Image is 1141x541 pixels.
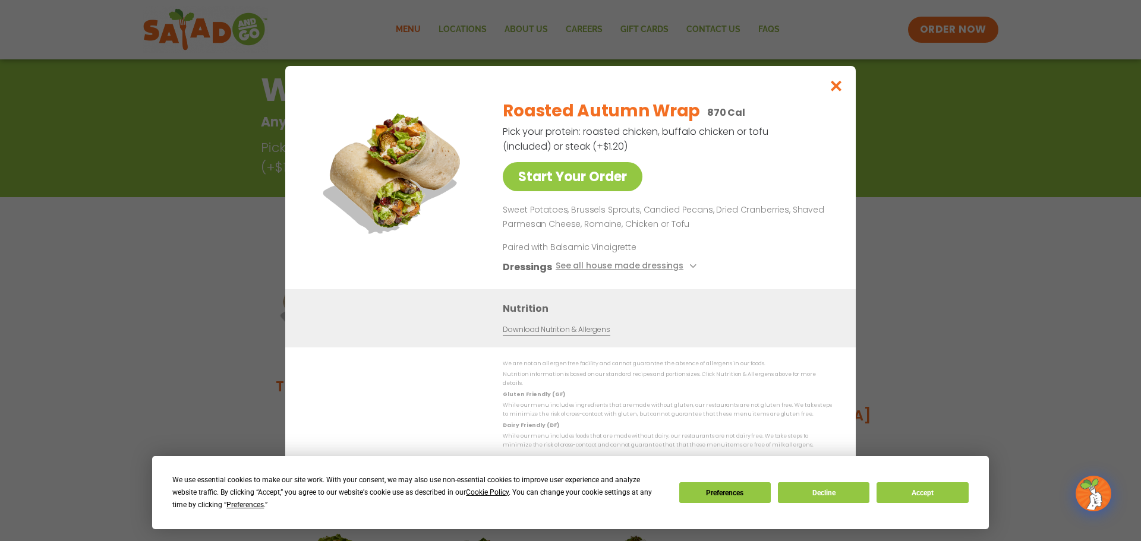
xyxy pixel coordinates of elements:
span: Preferences [226,501,264,509]
button: Preferences [679,482,771,503]
h3: Dressings [503,259,552,274]
img: wpChatIcon [1077,477,1110,510]
h3: Nutrition [503,300,838,315]
h2: Roasted Autumn Wrap [503,99,700,124]
strong: Dairy Friendly (DF) [503,421,559,428]
p: We are not an allergen free facility and cannot guarantee the absence of allergens in our foods. [503,359,832,368]
p: Paired with Balsamic Vinaigrette [503,241,723,253]
p: Sweet Potatoes, Brussels Sprouts, Candied Pecans, Dried Cranberries, Shaved Parmesan Cheese, Roma... [503,203,827,232]
div: We use essential cookies to make our site work. With your consent, we may also use non-essential ... [172,474,664,511]
span: Cookie Policy [466,488,509,496]
button: See all house made dressings [556,259,700,274]
img: Featured product photo for Roasted Autumn Wrap [312,90,478,256]
p: While our menu includes ingredients that are made without gluten, our restaurants are not gluten ... [503,401,832,419]
p: While our menu includes foods that are made without dairy, our restaurants are not dairy free. We... [503,432,832,450]
p: Nutrition information is based on our standard recipes and portion sizes. Click Nutrition & Aller... [503,370,832,388]
button: Accept [877,482,968,503]
strong: Gluten Friendly (GF) [503,390,565,397]
button: Close modal [817,66,856,106]
button: Decline [778,482,869,503]
a: Start Your Order [503,162,642,191]
a: Download Nutrition & Allergens [503,324,610,335]
p: 870 Cal [707,105,745,120]
div: Cookie Consent Prompt [152,456,989,529]
p: Pick your protein: roasted chicken, buffalo chicken or tofu (included) or steak (+$1.20) [503,124,770,154]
